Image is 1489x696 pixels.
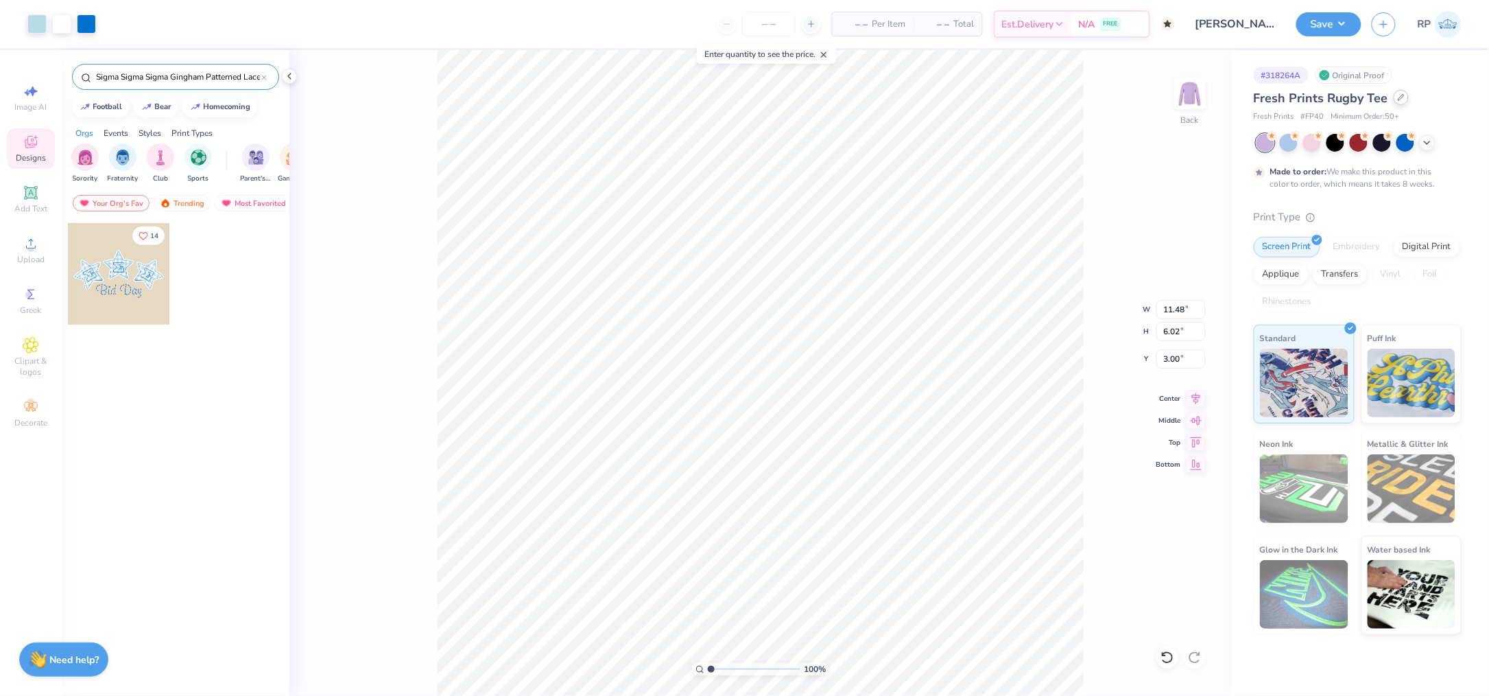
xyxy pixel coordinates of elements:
span: Metallic & Glitter Ink [1368,437,1449,451]
img: Glow in the Dark Ink [1260,560,1348,629]
span: Greek [21,305,42,316]
button: filter button [71,143,99,184]
strong: Made to order: [1270,166,1327,177]
div: filter for Game Day [278,143,309,184]
div: Applique [1254,264,1309,285]
div: Most Favorited [215,195,292,211]
span: Minimum Order: 50 + [1331,111,1400,123]
img: Puff Ink [1368,349,1456,417]
div: Events [104,127,128,139]
img: Club Image [153,150,168,165]
span: Designs [16,152,46,163]
span: Glow in the Dark Ink [1260,542,1338,557]
img: Sports Image [191,150,206,165]
span: Fresh Prints [1254,111,1294,123]
button: filter button [108,143,139,184]
span: Total [953,17,974,32]
div: Screen Print [1254,237,1320,257]
strong: Need help? [50,653,99,666]
input: – – [742,12,796,36]
button: filter button [240,143,272,184]
img: Water based Ink [1368,560,1456,629]
span: Sorority [73,174,98,184]
img: Back [1176,80,1204,107]
img: Neon Ink [1260,454,1348,523]
span: Fresh Prints Rugby Tee [1254,90,1388,106]
img: Game Day Image [286,150,302,165]
div: homecoming [204,103,251,111]
span: Fraternity [108,174,139,184]
button: homecoming [182,97,257,117]
span: Center [1156,394,1181,404]
span: Game Day [278,174,309,184]
div: filter for Sports [184,143,212,184]
span: Middle [1156,416,1181,426]
span: – – [922,17,949,32]
span: 14 [150,233,158,240]
span: Upload [17,254,45,265]
img: trend_line.gif [80,103,91,111]
img: Standard [1260,349,1348,417]
div: # 318264A [1254,67,1309,84]
span: Decorate [14,417,47,428]
span: Parent's Weekend [240,174,272,184]
div: Original Proof [1315,67,1392,84]
span: N/A [1079,17,1095,32]
img: Metallic & Glitter Ink [1368,454,1456,523]
span: Bottom [1156,460,1181,469]
div: Rhinestones [1254,292,1320,312]
input: Try "Alpha" [95,70,261,84]
span: Neon Ink [1260,437,1294,451]
span: Per Item [872,17,905,32]
button: football [72,97,129,117]
input: Untitled Design [1185,10,1286,38]
div: Print Types [171,127,213,139]
button: Like [132,227,165,245]
div: Orgs [75,127,93,139]
img: Fraternity Image [115,150,130,165]
div: filter for Fraternity [108,143,139,184]
div: We make this product in this color to order, which means it takes 8 weeks. [1270,165,1439,190]
span: Top [1156,438,1181,448]
button: bear [134,97,178,117]
span: Standard [1260,331,1296,345]
span: FREE [1104,19,1118,29]
span: Club [153,174,168,184]
div: Your Org's Fav [73,195,150,211]
div: filter for Sorority [71,143,99,184]
img: trend_line.gif [141,103,152,111]
span: 100 % [804,663,826,675]
div: Foil [1414,264,1446,285]
div: Back [1181,114,1199,126]
img: most_fav.gif [221,198,232,208]
button: filter button [147,143,174,184]
div: bear [155,103,171,111]
div: Print Type [1254,209,1462,225]
button: filter button [278,143,309,184]
div: filter for Club [147,143,174,184]
img: most_fav.gif [79,198,90,208]
span: # FP40 [1301,111,1324,123]
span: – – [840,17,868,32]
div: Vinyl [1372,264,1410,285]
span: Puff Ink [1368,331,1396,345]
img: trend_line.gif [190,103,201,111]
button: Save [1296,12,1361,36]
span: Clipart & logos [7,356,55,378]
div: football [93,103,123,111]
div: filter for Parent's Weekend [240,143,272,184]
div: Styles [139,127,161,139]
span: Image AI [15,102,47,113]
div: Embroidery [1324,237,1390,257]
span: Water based Ink [1368,542,1431,557]
span: Sports [188,174,209,184]
button: filter button [184,143,212,184]
span: RP [1418,16,1431,32]
div: Transfers [1313,264,1368,285]
img: trending.gif [160,198,171,208]
div: Trending [154,195,211,211]
span: Est. Delivery [1002,17,1054,32]
a: RP [1418,11,1462,38]
span: Add Text [14,203,47,214]
img: Rose Pineda [1435,11,1462,38]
